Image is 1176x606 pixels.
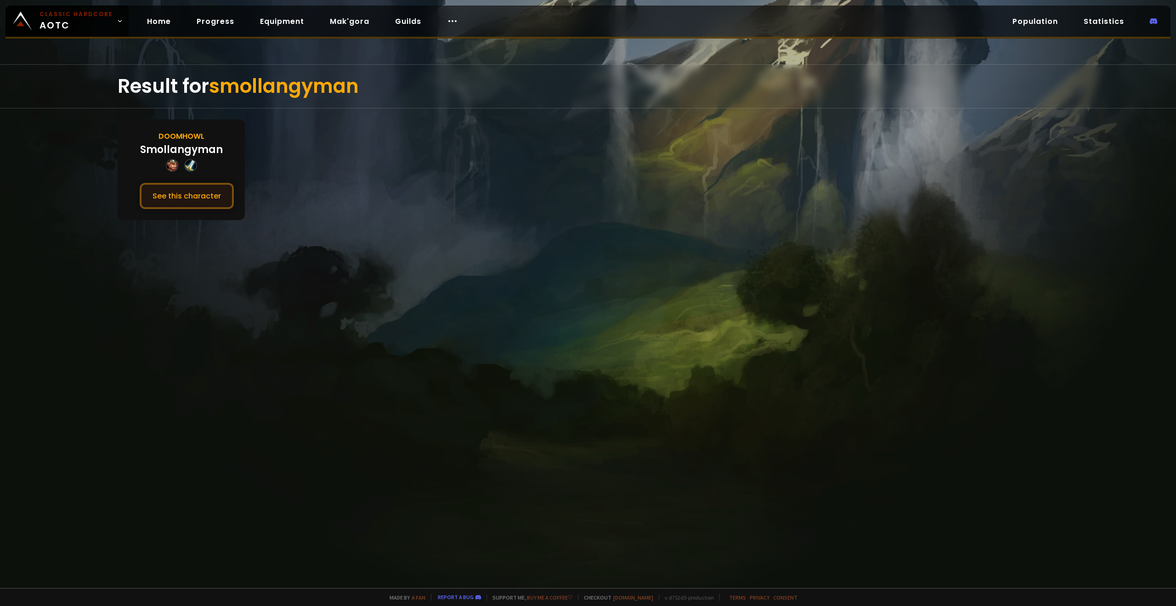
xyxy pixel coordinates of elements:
[527,594,572,601] a: Buy me a coffee
[40,10,113,18] small: Classic Hardcore
[412,594,425,601] a: a fan
[209,73,359,100] span: smollangyman
[659,594,714,601] span: v. d752d5 - production
[613,594,653,601] a: [DOMAIN_NAME]
[158,130,204,142] div: Doomhowl
[253,12,311,31] a: Equipment
[773,594,797,601] a: Consent
[384,594,425,601] span: Made by
[140,183,234,209] button: See this character
[6,6,129,37] a: Classic HardcoreAOTC
[322,12,377,31] a: Mak'gora
[578,594,653,601] span: Checkout
[486,594,572,601] span: Support me,
[729,594,746,601] a: Terms
[1005,12,1065,31] a: Population
[1076,12,1131,31] a: Statistics
[438,594,474,600] a: Report a bug
[750,594,769,601] a: Privacy
[118,65,1058,108] div: Result for
[388,12,429,31] a: Guilds
[189,12,242,31] a: Progress
[140,142,223,157] div: Smollangyman
[140,12,178,31] a: Home
[40,10,113,32] span: AOTC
